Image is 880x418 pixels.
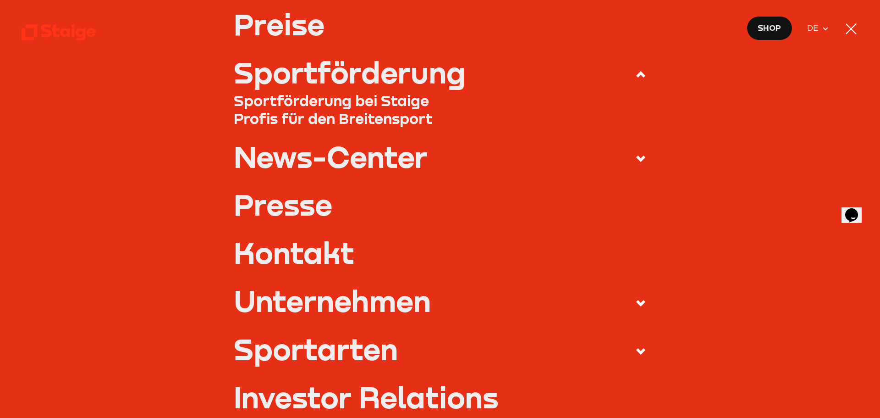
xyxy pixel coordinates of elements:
[234,238,647,267] a: Kontakt
[234,10,647,39] a: Preise
[234,91,647,110] a: Sportförderung bei Staige
[234,142,428,171] div: News-Center
[841,195,871,223] iframe: chat widget
[234,286,431,315] div: Unternehmen
[234,190,647,219] a: Presse
[234,109,647,128] a: Profis für den Breitensport
[807,22,822,35] span: DE
[234,334,398,363] div: Sportarten
[234,58,466,87] div: Sportförderung
[747,16,792,40] a: Shop
[758,22,781,34] span: Shop
[234,383,647,412] a: Investor Relations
